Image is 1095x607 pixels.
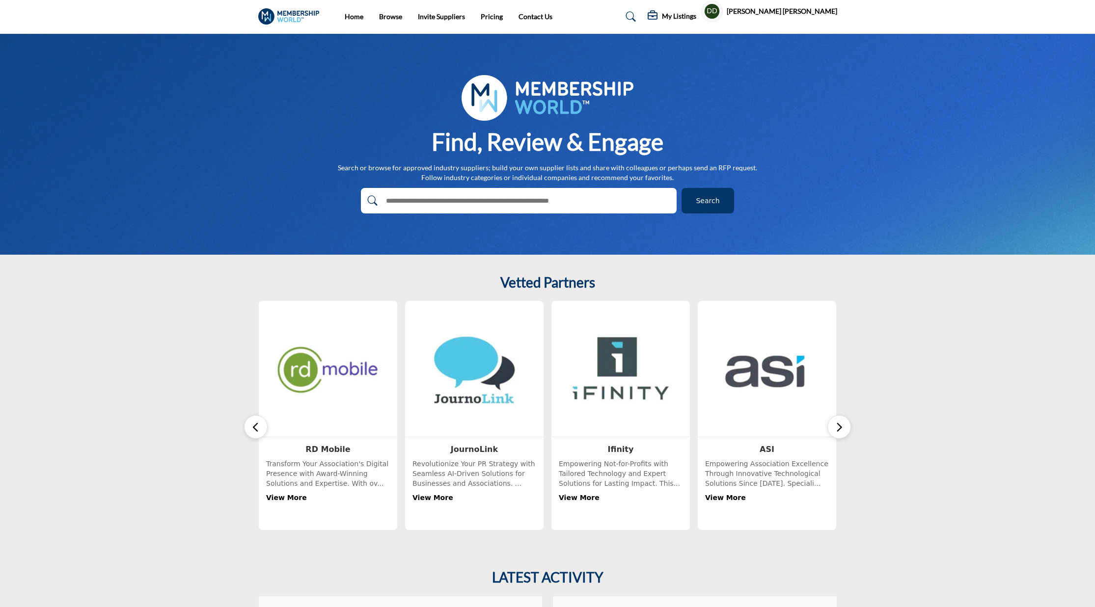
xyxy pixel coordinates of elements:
button: Show hide supplier dropdown [701,0,723,22]
p: Search or browse for approved industry suppliers; build your own supplier lists and share with co... [338,163,757,182]
div: My Listings [648,11,696,23]
a: Pricing [481,12,503,21]
img: ASI [705,308,829,432]
a: Ifinity [608,445,634,454]
a: JournoLink [451,445,498,454]
a: Home [345,12,363,21]
a: View More [705,494,746,501]
div: Revolutionize Your PR Strategy with Seamless AI-Driven Solutions for Businesses and Associations.... [412,459,536,523]
img: JournoLink [412,308,536,432]
h1: Find, Review & Engage [432,127,663,157]
a: Invite Suppliers [418,12,465,21]
h2: Vetted Partners [500,274,595,291]
a: Contact Us [519,12,552,21]
h5: My Listings [662,12,696,21]
div: Transform Your Association's Digital Presence with Award-Winning Solutions and Expertise. With ov... [266,459,390,523]
a: RD Mobile [305,445,350,454]
a: View More [412,494,453,501]
a: ASI [760,445,774,454]
img: RD Mobile [266,308,390,432]
a: Search [616,9,642,25]
a: Browse [379,12,402,21]
span: Search [696,196,719,206]
a: View More [266,494,307,501]
h2: LATEST ACTIVITY [492,569,603,586]
img: Ifinity [559,308,683,432]
button: Search [682,188,734,213]
h5: [PERSON_NAME] [PERSON_NAME] [727,6,837,16]
div: Empowering Not-for-Profits with Tailored Technology and Expert Solutions for Lasting Impact. This... [559,459,683,523]
a: View More [559,494,600,501]
img: image [462,75,633,121]
div: Empowering Association Excellence Through Innovative Technological Solutions Since [DATE]. Specia... [705,459,829,523]
img: Site Logo [258,8,325,25]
